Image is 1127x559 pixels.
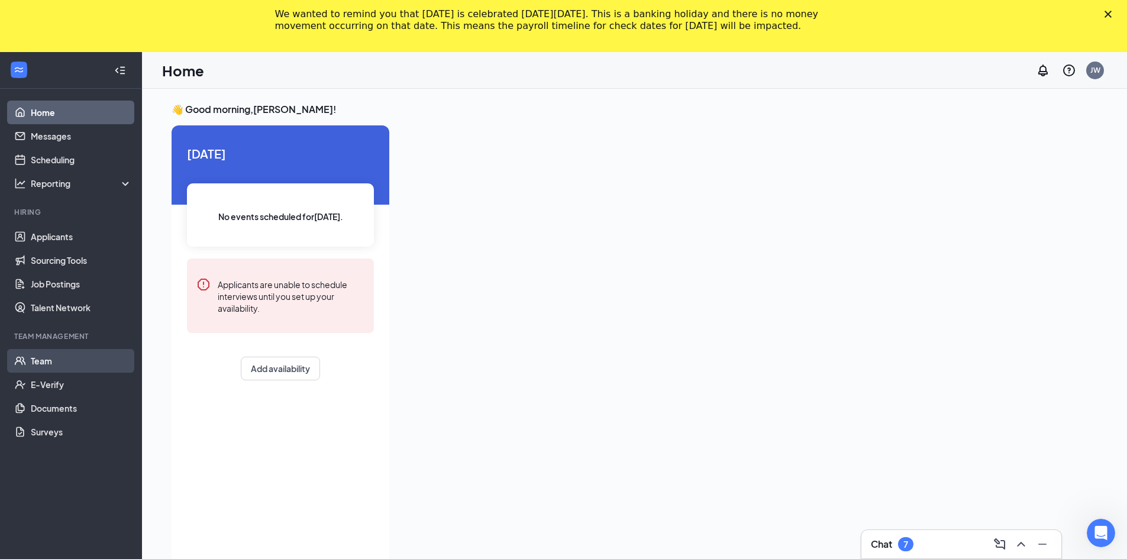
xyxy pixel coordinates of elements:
a: Sourcing Tools [31,248,132,272]
a: Home [31,101,132,124]
a: E-Verify [31,373,132,396]
h3: Chat [871,538,892,551]
button: ComposeMessage [990,535,1009,554]
span: [DATE] [187,144,374,163]
div: We wanted to remind you that [DATE] is celebrated [DATE][DATE]. This is a banking holiday and the... [275,8,834,32]
a: Team [31,349,132,373]
svg: Collapse [114,64,126,76]
iframe: Intercom live chat [1087,519,1115,547]
a: Applicants [31,225,132,248]
div: Hiring [14,207,130,217]
svg: WorkstreamLogo [13,64,25,76]
span: No events scheduled for [DATE] . [218,210,343,223]
svg: Notifications [1036,63,1050,77]
button: Minimize [1033,535,1052,554]
div: Close [1105,11,1116,18]
svg: QuestionInfo [1062,63,1076,77]
div: 7 [903,539,908,550]
h1: Home [162,60,204,80]
a: Messages [31,124,132,148]
a: Surveys [31,420,132,444]
svg: ChevronUp [1014,537,1028,551]
a: Talent Network [31,296,132,319]
div: JW [1090,65,1100,75]
svg: ComposeMessage [993,537,1007,551]
div: Applicants are unable to schedule interviews until you set up your availability. [218,277,364,314]
button: ChevronUp [1012,535,1031,554]
svg: Analysis [14,177,26,189]
h3: 👋 Good morning, [PERSON_NAME] ! [172,103,1061,116]
svg: Error [196,277,211,292]
div: Reporting [31,177,133,189]
a: Documents [31,396,132,420]
div: Team Management [14,331,130,341]
button: Add availability [241,357,320,380]
a: Job Postings [31,272,132,296]
a: Scheduling [31,148,132,172]
svg: Minimize [1035,537,1050,551]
